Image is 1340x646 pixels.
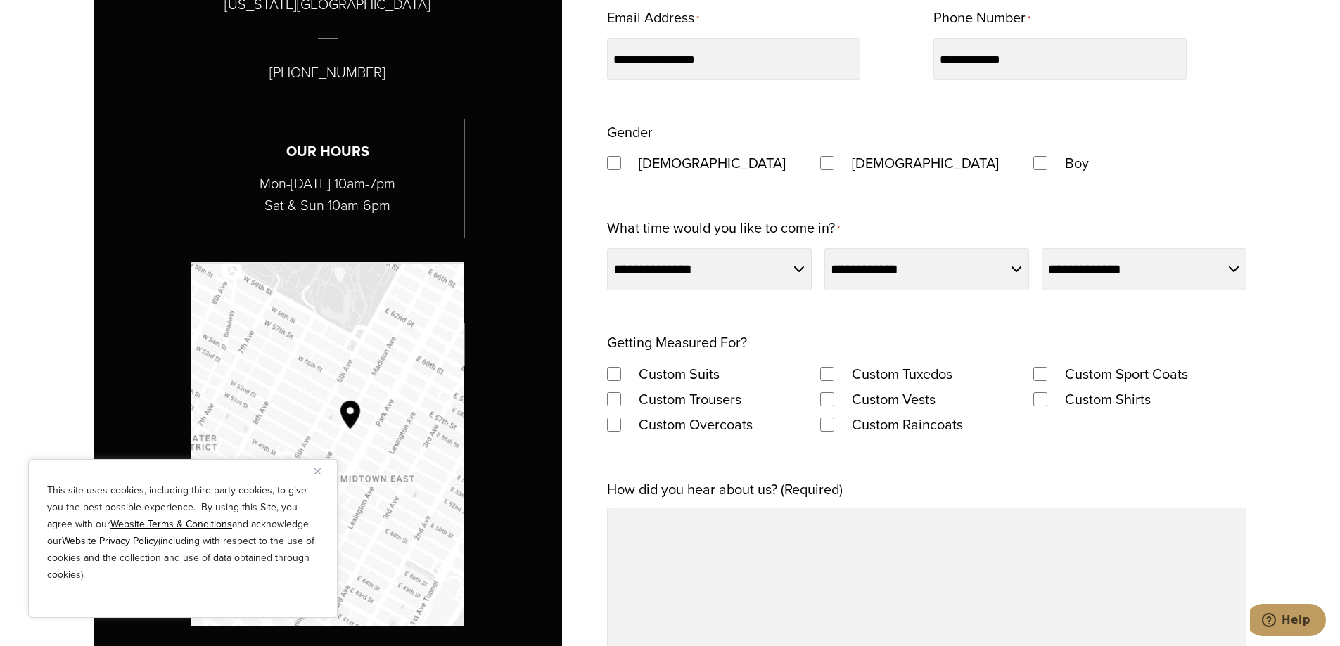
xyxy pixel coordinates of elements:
[191,173,464,217] p: Mon-[DATE] 10am-7pm Sat & Sun 10am-6pm
[838,150,1013,176] label: [DEMOGRAPHIC_DATA]
[625,412,767,437] label: Custom Overcoats
[47,482,319,583] p: This site uses cookies, including third party cookies, to give you the best possible experience. ...
[191,262,464,626] a: Map to Alan David Custom
[110,517,232,531] a: Website Terms & Conditions
[838,361,966,387] label: Custom Tuxedos
[1051,387,1165,412] label: Custom Shirts
[625,150,800,176] label: [DEMOGRAPHIC_DATA]
[607,330,747,355] legend: Getting Measured For?
[62,534,158,548] a: Website Privacy Policy
[269,61,385,84] p: [PHONE_NUMBER]
[625,387,755,412] label: Custom Trousers
[1051,150,1103,176] label: Boy
[1051,361,1202,387] label: Custom Sport Coats
[191,141,464,162] h3: Our Hours
[607,119,653,145] legend: Gender
[191,262,464,626] img: Google map with pin showing Alan David location at Madison Avenue & 53rd Street NY
[625,361,734,387] label: Custom Suits
[838,387,950,412] label: Custom Vests
[1250,604,1326,639] iframe: Opens a widget where you can chat to one of our agents
[838,412,977,437] label: Custom Raincoats
[607,477,843,502] label: How did you hear about us? (Required)
[607,215,840,243] label: What time would you like to come in?
[314,463,331,479] button: Close
[314,468,321,474] img: Close
[933,5,1030,32] label: Phone Number
[607,5,699,32] label: Email Address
